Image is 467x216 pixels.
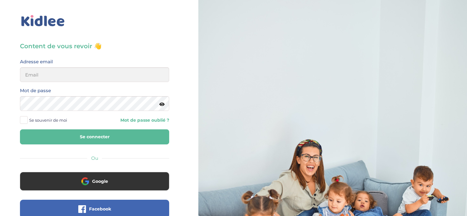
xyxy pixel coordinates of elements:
input: Email [20,67,169,82]
label: Mot de passe [20,87,51,95]
span: Facebook [89,206,111,212]
img: facebook.png [78,205,86,213]
label: Adresse email [20,58,53,66]
a: Facebook [20,210,169,216]
a: Mot de passe oublié ? [99,117,169,123]
button: Se connecter [20,129,169,144]
span: Google [92,178,108,184]
img: google.png [81,177,89,185]
span: Ou [91,155,98,161]
span: Se souvenir de moi [29,116,67,124]
button: Google [20,172,169,190]
h3: Content de vous revoir 👋 [20,42,169,50]
a: Google [20,183,169,188]
img: logo_kidlee_bleu [20,14,66,28]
